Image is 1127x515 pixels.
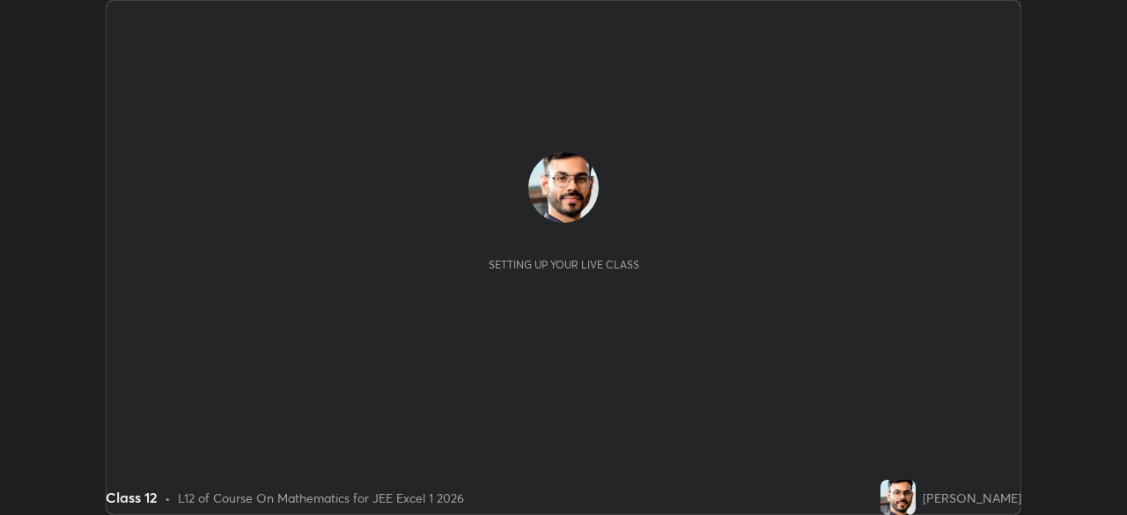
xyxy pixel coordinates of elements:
div: Setting up your live class [489,258,639,271]
div: • [165,489,171,507]
div: Class 12 [106,487,158,508]
img: ca0f5e163b6a4e08bc0bbfa0484aee76.jpg [880,480,916,515]
div: [PERSON_NAME] [923,489,1021,507]
div: L12 of Course On Mathematics for JEE Excel 1 2026 [178,489,464,507]
img: ca0f5e163b6a4e08bc0bbfa0484aee76.jpg [528,152,599,223]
